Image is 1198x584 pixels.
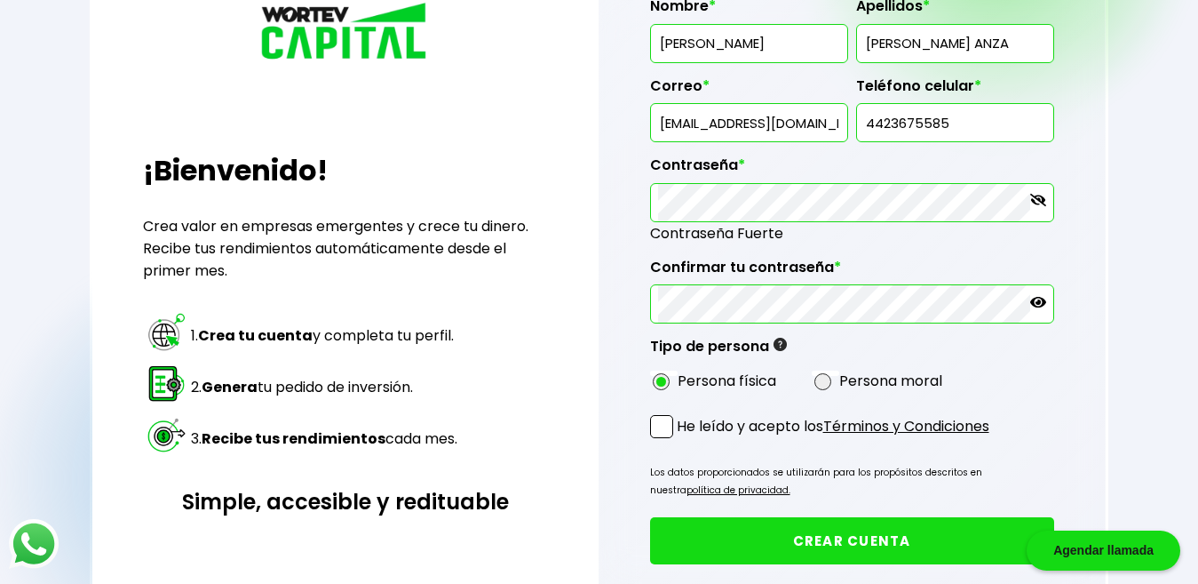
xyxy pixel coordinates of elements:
button: CREAR CUENTA [650,517,1054,564]
input: 10 dígitos [864,104,1046,141]
h3: Simple, accesible y redituable [143,486,547,517]
label: Tipo de persona [650,338,787,364]
span: Contraseña Fuerte [650,222,1054,244]
strong: Recibe tus rendimientos [202,428,385,449]
h2: ¡Bienvenido! [143,149,547,192]
label: Correo [650,77,848,104]
label: Persona física [678,370,776,392]
img: logos_whatsapp-icon.242b2217.svg [9,519,59,569]
td: 2. tu pedido de inversión. [190,362,458,412]
div: Agendar llamada [1027,531,1180,571]
td: 3. cada mes. [190,413,458,463]
img: gfR76cHglkPwleuBLjWdxeZVvX9Wp6JBDmjRYY8JYDQn16A2ICN00zLTgIroGa6qie5tIuWH7V3AapTKqzv+oMZsGfMUqL5JM... [774,338,787,351]
input: inversionista@gmail.com [658,104,840,141]
strong: Crea tu cuenta [198,325,313,346]
img: paso 2 [146,363,187,404]
label: Contraseña [650,156,1054,183]
p: Crea valor en empresas emergentes y crece tu dinero. Recibe tus rendimientos automáticamente desd... [143,215,547,282]
img: paso 3 [146,414,187,456]
a: Términos y Condiciones [823,416,989,436]
p: Los datos proporcionados se utilizarán para los propósitos descritos en nuestra [650,464,1054,500]
p: He leído y acepto los [677,415,989,437]
a: política de privacidad. [686,484,790,497]
td: 1. y completa tu perfil. [190,310,458,360]
img: paso 1 [146,311,187,353]
label: Confirmar tu contraseña [650,259,1054,285]
label: Teléfono celular [856,77,1054,104]
label: Persona moral [839,370,942,392]
strong: Genera [202,377,258,397]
